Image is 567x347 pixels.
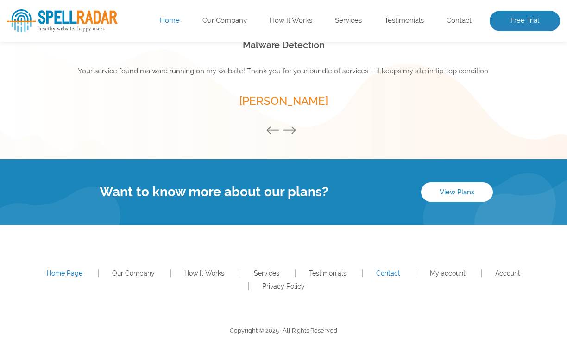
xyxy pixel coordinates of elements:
[421,182,493,202] a: View Plans
[384,16,424,26] a: Testimonials
[376,270,400,277] a: Contact
[447,16,472,26] a: Contact
[7,79,325,109] p: Enter your website’s URL to see spelling mistakes, broken links and more
[262,283,305,290] a: Privacy Policy
[230,327,337,334] span: Copyright © 2025 · All Rights Reserved
[430,270,466,277] a: My account
[309,270,346,277] a: Testimonials
[202,16,247,26] a: Our Company
[270,16,312,26] a: How It Works
[254,270,279,277] a: Services
[490,11,560,31] a: Free Trial
[7,38,325,70] h1: Website Analysis
[47,270,82,277] a: Home Page
[7,150,89,173] button: Scan Website
[160,16,180,26] a: Home
[184,270,224,277] a: How It Works
[341,56,518,64] img: Free Webiste Analysis
[339,33,560,185] img: Free Webiste Analysis
[112,270,155,277] a: Our Company
[335,16,362,26] a: Services
[7,116,262,141] input: Enter Your URL
[495,270,520,277] a: Account
[7,267,560,293] nav: Footer Primary Menu
[7,184,421,199] h4: Want to know more about our plans?
[7,9,118,32] img: SpellRadar
[266,126,284,136] button: Previous
[283,126,301,136] button: Next
[7,38,65,70] span: Free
